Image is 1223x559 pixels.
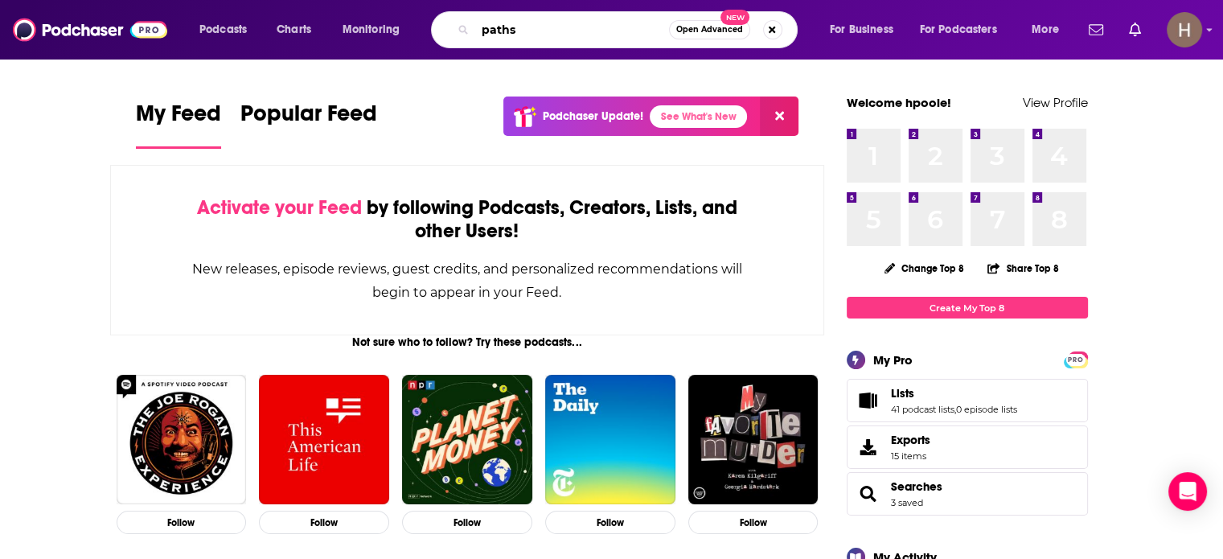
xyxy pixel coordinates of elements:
div: Search podcasts, credits, & more... [446,11,813,48]
span: New [720,10,749,25]
img: Podchaser - Follow, Share and Rate Podcasts [13,14,167,45]
span: 15 items [891,450,930,462]
a: Lists [852,389,884,412]
button: Show profile menu [1167,12,1202,47]
a: Show notifications dropdown [1122,16,1147,43]
span: Monitoring [343,18,400,41]
div: New releases, episode reviews, guest credits, and personalized recommendations will begin to appe... [191,257,744,304]
img: This American Life [259,375,389,505]
a: Searches [891,479,942,494]
button: Follow [545,511,675,534]
a: Show notifications dropdown [1082,16,1110,43]
button: Open AdvancedNew [669,20,750,39]
span: Charts [277,18,311,41]
a: Create My Top 8 [847,297,1088,319]
span: Exports [891,433,930,447]
a: Lists [891,386,1017,401]
img: The Daily [545,375,675,505]
a: 41 podcast lists [891,404,954,415]
button: Follow [688,511,819,534]
button: Follow [259,511,389,534]
img: The Joe Rogan Experience [117,375,247,505]
span: Logged in as hpoole [1167,12,1202,47]
div: My Pro [873,352,913,368]
a: Popular Feed [240,100,377,149]
img: User Profile [1167,12,1202,47]
button: Share Top 8 [987,253,1059,284]
img: Planet Money [402,375,532,505]
span: Lists [847,379,1088,422]
button: open menu [909,17,1020,43]
div: by following Podcasts, Creators, Lists, and other Users! [191,196,744,243]
span: Searches [847,472,1088,516]
span: , [954,404,956,415]
span: Podcasts [199,18,247,41]
span: For Podcasters [920,18,997,41]
span: Lists [891,386,914,401]
p: Podchaser Update! [543,109,643,123]
input: Search podcasts, credits, & more... [475,17,669,43]
span: PRO [1066,354,1086,366]
span: Open Advanced [676,26,743,34]
div: Open Intercom Messenger [1168,472,1207,511]
a: Searches [852,483,884,505]
img: My Favorite Murder with Karen Kilgariff and Georgia Hardstark [688,375,819,505]
button: Follow [117,511,247,534]
span: For Business [830,18,893,41]
span: Exports [852,436,884,458]
a: View Profile [1023,95,1088,110]
button: Change Top 8 [875,258,975,278]
button: open menu [1020,17,1079,43]
a: Welcome hpoole! [847,95,951,110]
a: Charts [266,17,321,43]
button: Follow [402,511,532,534]
button: open menu [819,17,913,43]
div: Not sure who to follow? Try these podcasts... [110,335,825,349]
button: open menu [188,17,268,43]
span: Activate your Feed [197,195,362,220]
a: 0 episode lists [956,404,1017,415]
button: open menu [331,17,421,43]
a: See What's New [650,105,747,128]
a: My Feed [136,100,221,149]
a: 3 saved [891,497,923,508]
span: My Feed [136,100,221,137]
a: PRO [1066,353,1086,365]
span: Popular Feed [240,100,377,137]
a: Exports [847,425,1088,469]
span: More [1032,18,1059,41]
